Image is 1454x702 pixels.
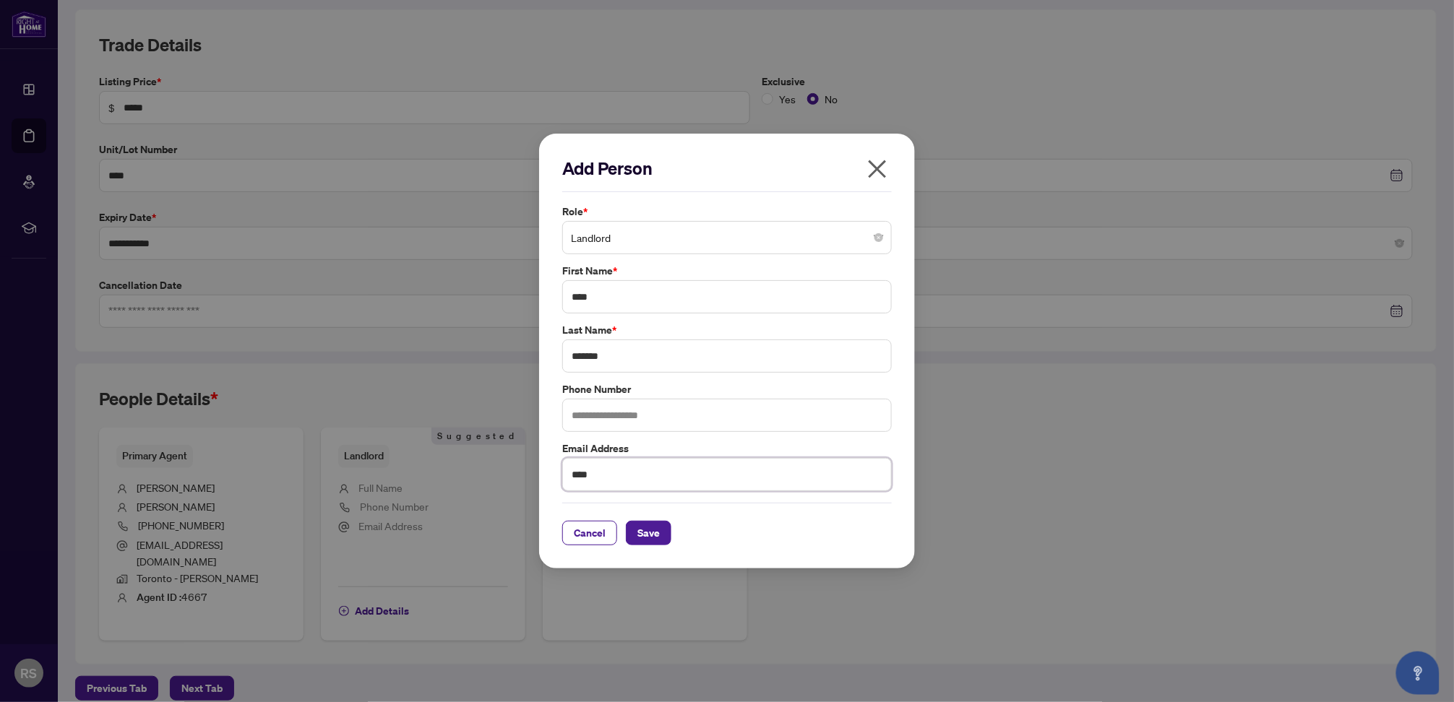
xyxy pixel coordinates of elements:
[574,521,606,545] span: Cancel
[637,521,660,545] span: Save
[562,322,892,338] label: Last Name
[626,521,671,545] button: Save
[562,157,892,180] h2: Add Person
[562,204,892,220] label: Role
[562,521,617,545] button: Cancel
[1396,651,1440,695] button: Open asap
[562,263,892,279] label: First Name
[874,233,883,242] span: close-circle
[562,381,892,397] label: Phone Number
[562,441,892,456] label: Email Address
[866,157,889,181] span: close
[571,224,883,251] span: Landlord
